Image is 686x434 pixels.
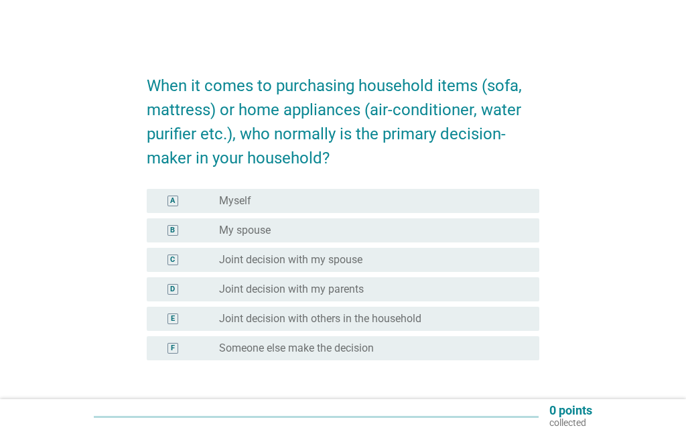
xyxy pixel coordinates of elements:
[219,224,271,237] label: My spouse
[170,196,175,207] div: A
[219,253,362,267] label: Joint decision with my spouse
[549,405,592,417] p: 0 points
[170,284,175,295] div: D
[219,312,421,325] label: Joint decision with others in the household
[219,342,374,355] label: Someone else make the decision
[549,417,592,429] p: collected
[171,343,175,354] div: F
[147,60,540,170] h2: When it comes to purchasing household items (sofa, mattress) or home appliances (air-conditioner,...
[219,283,364,296] label: Joint decision with my parents
[170,225,175,236] div: B
[171,313,175,325] div: E
[219,194,251,208] label: Myself
[170,255,175,266] div: C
